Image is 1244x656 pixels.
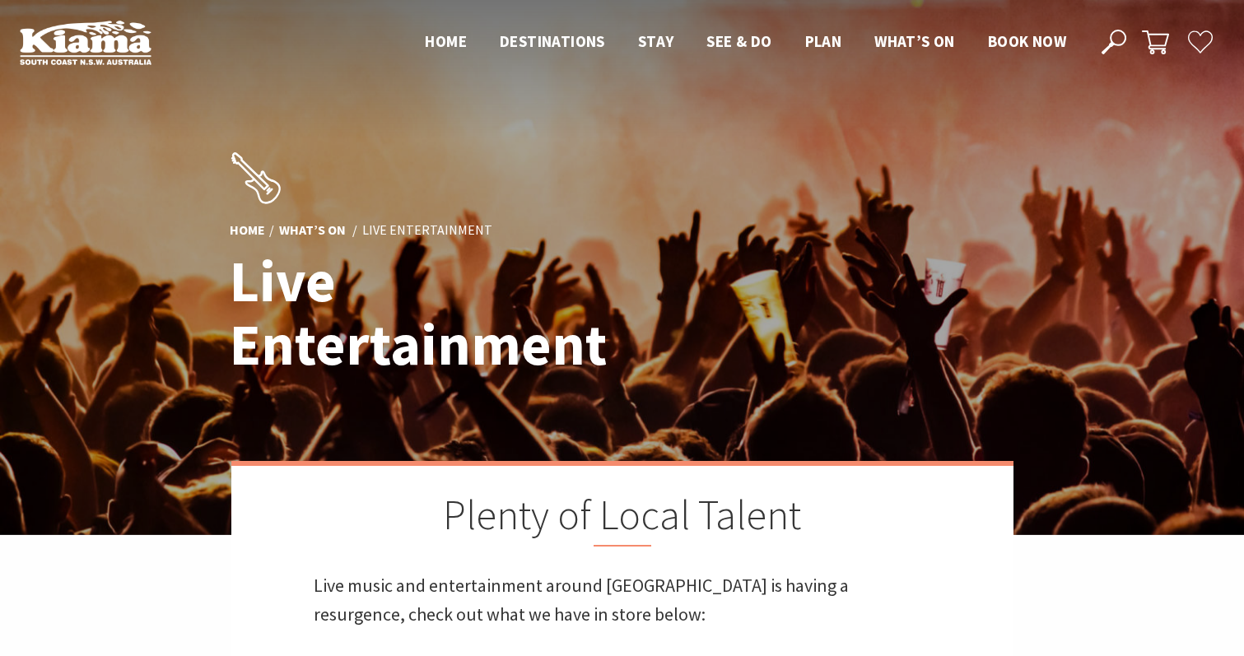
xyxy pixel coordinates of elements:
[805,31,842,51] span: Plan
[408,29,1083,56] nav: Main Menu
[638,31,674,51] span: Stay
[279,222,346,240] a: What’s On
[874,31,955,51] span: What’s On
[314,571,931,629] p: Live music and entertainment around [GEOGRAPHIC_DATA] is having a resurgence, check out what we h...
[230,222,265,240] a: Home
[425,31,467,51] span: Home
[230,250,695,377] h1: Live Entertainment
[314,491,931,547] h2: Plenty of Local Talent
[500,31,605,51] span: Destinations
[362,221,492,242] li: Live Entertainment
[20,20,151,65] img: Kiama Logo
[706,31,771,51] span: See & Do
[988,31,1066,51] span: Book now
